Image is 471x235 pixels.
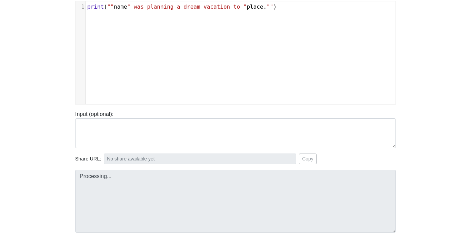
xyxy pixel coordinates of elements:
span: Share URL: [75,155,101,163]
span: ( . ) [87,3,277,10]
input: No share available yet [104,154,296,164]
div: 1 [76,3,86,11]
span: print [87,3,104,10]
span: place [247,3,263,10]
div: Input (optional): [70,110,401,148]
span: "" [267,3,273,10]
button: Copy [299,154,317,164]
span: name [114,3,127,10]
span: " was planning a dream vacation to " [127,3,247,10]
span: "" [107,3,114,10]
